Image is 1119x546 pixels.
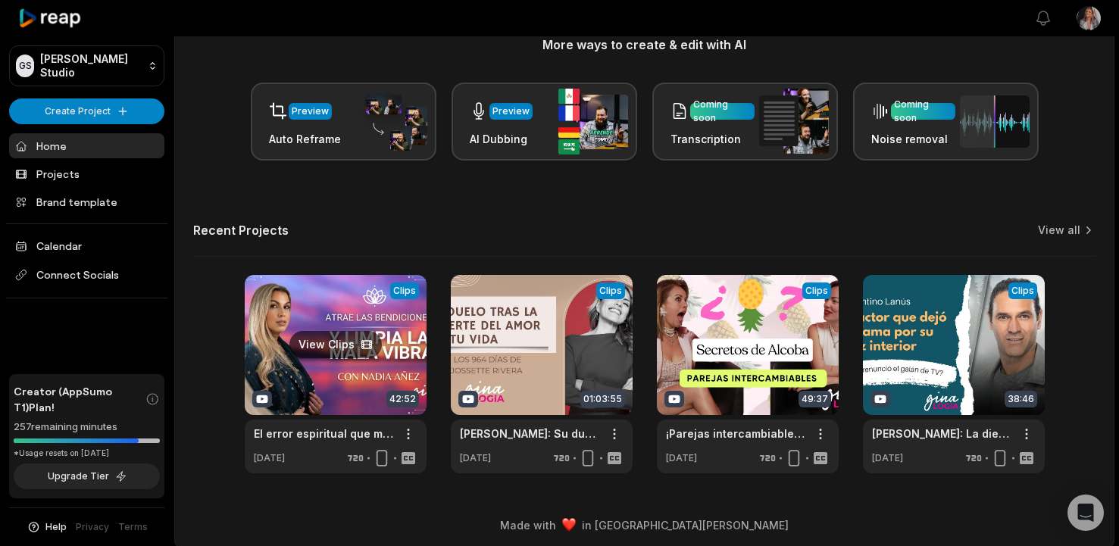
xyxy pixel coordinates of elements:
div: Coming soon [693,98,752,125]
h3: Transcription [670,131,755,147]
a: Home [9,133,164,158]
div: GS [16,55,34,77]
a: Calendar [9,233,164,258]
p: [PERSON_NAME] Studio [40,52,142,80]
button: Create Project [9,98,164,124]
div: *Usage resets on [DATE] [14,448,160,459]
a: ¡Parejas intercambiables! La practica del intercambio sin tabúes - Temptation Nena y su sensualidad [666,426,805,441]
img: auto_reframe.png [358,92,427,151]
h3: AI Dubbing [470,131,533,147]
span: Connect Socials [9,261,164,289]
h2: Recent Projects [193,223,289,238]
a: Terms [118,520,148,534]
img: noise_removal.png [960,95,1030,148]
div: Preview [292,105,329,118]
div: Made with in [GEOGRAPHIC_DATA][PERSON_NAME] [189,517,1100,533]
div: Open Intercom Messenger [1067,495,1104,531]
button: Upgrade Tier [14,463,160,489]
h3: Auto Reframe [269,131,341,147]
a: [PERSON_NAME]: La dieta, la disciplina y el camino espiritual que tomó el actor [872,426,1011,441]
a: Privacy [76,520,109,534]
h3: More ways to create & edit with AI [193,36,1096,54]
div: Preview [492,105,530,118]
button: Help [27,520,67,534]
a: Brand template [9,189,164,214]
img: ai_dubbing.png [558,89,628,154]
span: Help [45,520,67,534]
img: heart emoji [562,518,576,532]
a: [PERSON_NAME]: Su duelo de 964 días y cómo se vuelve a sonreír tras perder al amor de tu vida [460,426,599,441]
a: El error espiritual que muchos cometen en el amor | [PERSON_NAME] “OM Chicago” en Ginalogía [254,426,393,441]
span: Creator (AppSumo T1) Plan! [14,383,145,415]
a: View all [1038,223,1080,238]
div: Coming soon [894,98,952,125]
div: 257 remaining minutes [14,420,160,435]
h3: Noise removal [871,131,955,147]
a: Projects [9,161,164,186]
img: transcription.png [759,89,829,154]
